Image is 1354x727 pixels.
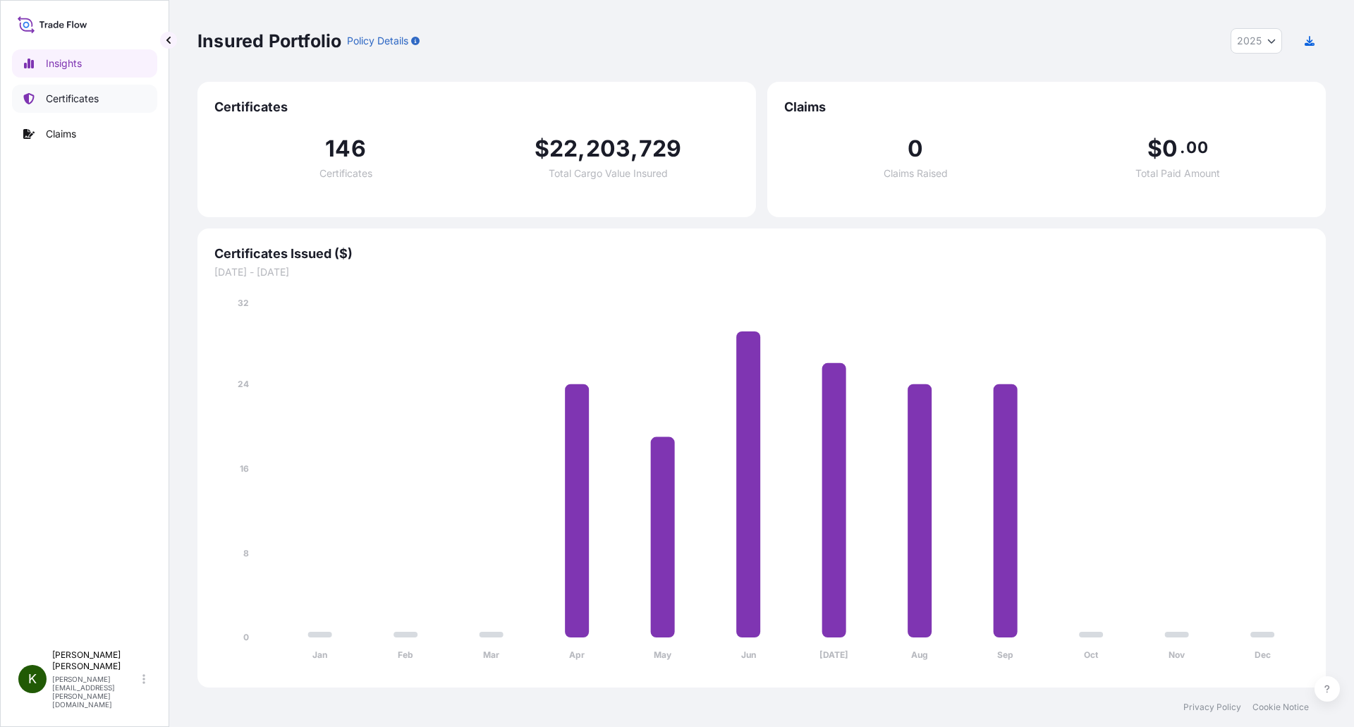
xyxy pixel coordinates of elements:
[741,649,756,660] tspan: Jun
[549,169,668,178] span: Total Cargo Value Insured
[214,99,739,116] span: Certificates
[911,649,928,660] tspan: Aug
[1252,702,1309,713] a: Cookie Notice
[908,138,923,160] span: 0
[347,34,408,48] p: Policy Details
[1135,169,1220,178] span: Total Paid Amount
[214,245,1309,262] span: Certificates Issued ($)
[46,127,76,141] p: Claims
[1162,138,1178,160] span: 0
[819,649,848,660] tspan: [DATE]
[1147,138,1162,160] span: $
[784,99,1309,116] span: Claims
[1231,28,1282,54] button: Year Selector
[535,138,549,160] span: $
[214,265,1309,279] span: [DATE] - [DATE]
[197,30,341,52] p: Insured Portfolio
[586,138,631,160] span: 203
[238,379,249,389] tspan: 24
[1169,649,1185,660] tspan: Nov
[569,649,585,660] tspan: Apr
[238,298,249,308] tspan: 32
[12,120,157,148] a: Claims
[654,649,672,660] tspan: May
[483,649,499,660] tspan: Mar
[1084,649,1099,660] tspan: Oct
[325,138,366,160] span: 146
[639,138,682,160] span: 729
[1255,649,1271,660] tspan: Dec
[52,649,140,672] p: [PERSON_NAME] [PERSON_NAME]
[1186,142,1207,153] span: 00
[319,169,372,178] span: Certificates
[997,649,1013,660] tspan: Sep
[578,138,585,160] span: ,
[884,169,948,178] span: Claims Raised
[46,56,82,71] p: Insights
[52,675,140,709] p: [PERSON_NAME][EMAIL_ADDRESS][PERSON_NAME][DOMAIN_NAME]
[1183,702,1241,713] a: Privacy Policy
[243,548,249,558] tspan: 8
[1237,34,1262,48] span: 2025
[549,138,578,160] span: 22
[630,138,638,160] span: ,
[243,632,249,642] tspan: 0
[12,49,157,78] a: Insights
[398,649,413,660] tspan: Feb
[1180,142,1185,153] span: .
[12,85,157,113] a: Certificates
[312,649,327,660] tspan: Jan
[28,672,37,686] span: K
[240,463,249,474] tspan: 16
[46,92,99,106] p: Certificates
